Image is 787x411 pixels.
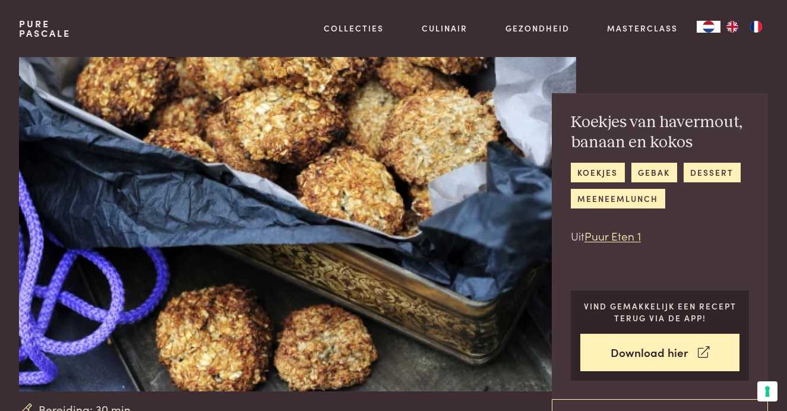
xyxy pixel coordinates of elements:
[324,22,384,34] a: Collecties
[757,381,777,401] button: Uw voorkeuren voor toestemming voor trackingtechnologieën
[580,334,740,371] a: Download hier
[607,22,678,34] a: Masterclass
[584,227,641,244] a: Puur Eten 1
[19,57,576,391] img: Koekjes van havermout, banaan en kokos
[631,163,677,182] a: gebak
[720,21,744,33] a: EN
[580,300,740,324] p: Vind gemakkelijk een recept terug via de app!
[571,227,750,245] p: Uit
[571,112,750,153] h2: Koekjes van havermout, banaan en kokos
[422,22,467,34] a: Culinair
[571,163,625,182] a: koekjes
[697,21,720,33] div: Language
[19,19,71,38] a: PurePascale
[744,21,768,33] a: FR
[505,22,570,34] a: Gezondheid
[684,163,741,182] a: dessert
[720,21,768,33] ul: Language list
[697,21,768,33] aside: Language selected: Nederlands
[571,189,665,208] a: meeneemlunch
[697,21,720,33] a: NL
